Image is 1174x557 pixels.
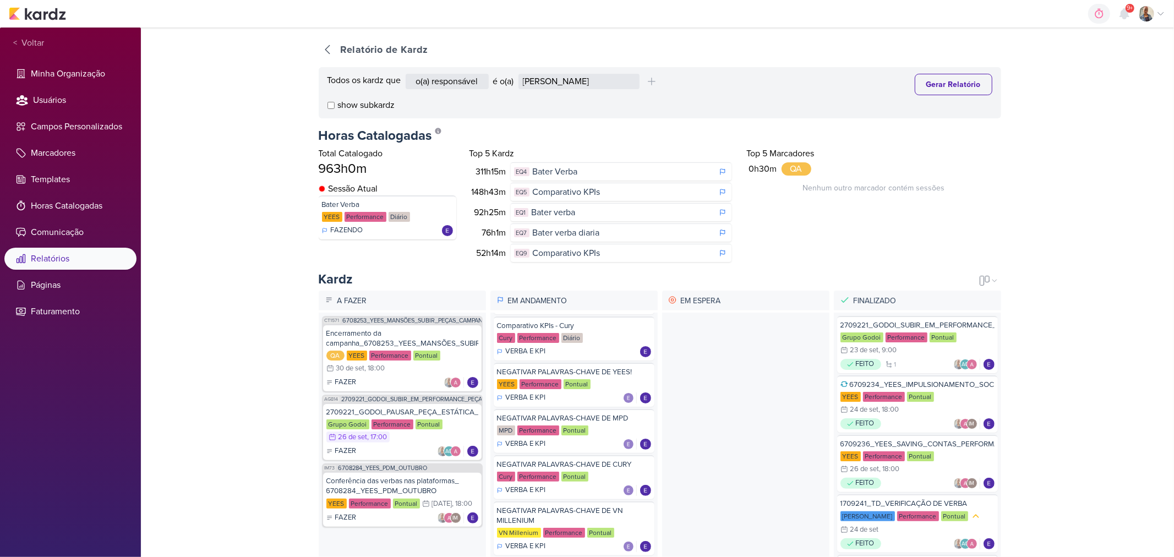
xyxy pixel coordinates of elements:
div: Todos os kardz que [327,74,401,89]
a: NEGATIVAR PALAVRAS-CHAVE DE MPD MPD Performance Pontual VERBA E KPI [494,409,654,453]
div: Pontual [393,499,420,509]
img: Eduardo Quaresma [467,512,478,523]
div: 23 de set [850,347,879,354]
div: Top 5 Marcadores [747,147,1001,160]
span: Bater verba diaria [533,226,600,239]
p: VERBA E KPI [506,485,546,496]
div: Pontual [907,392,934,402]
img: Eduardo Quaresma [467,446,478,457]
div: YEES [326,499,347,509]
p: FAZENDO [331,225,363,236]
p: FAZER [335,512,357,523]
div: , 17:00 [368,434,387,441]
div: , 18:00 [365,365,385,372]
a: Comparativo KPIs - Cury Cury Performance Diário VERBA E KPI [494,316,654,361]
img: Eduardo Quaresma [640,541,651,552]
img: Eduardo Quaresma [623,392,634,403]
a: NEGATIVAR PALAVRAS-CHAVE DE VN MILLENIUM VN Millenium Performance Pontual VERBA E KPI [494,501,654,555]
li: Templates [4,168,136,190]
img: Alessandra Gomes [450,377,461,388]
div: Performance [517,472,559,482]
div: Performance [863,392,905,402]
div: Cury [497,472,515,482]
img: Alessandra Gomes [960,478,971,489]
a: EQ7 Bater verba diaria [511,223,731,242]
span: Voltar [17,36,44,50]
a: 2709221_GODOI_SUBIR_EM_PERFORMANCE_PEÇA_ESTÁTICA_INTEGRAÇÃO_AB Grupo Godoi Performance Pontual 23... [837,316,998,373]
span: IM73 [324,465,336,471]
div: 76h1m [472,226,511,239]
li: Marcadores [4,142,136,164]
input: show subkardz [327,102,335,109]
div: Performance [345,212,386,222]
p: FEITO [856,478,875,489]
a: 6709236_YEES_SAVING_CONTAS_PERFORMANCE YEES Performance Pontual 26 de set , 18:00 FEITO IM [837,435,998,492]
a: EQ4 Bater Verba [511,162,731,181]
p: FAZER [335,377,357,388]
img: Iara Santos [953,538,964,549]
li: Campos Personalizados [4,116,136,138]
div: 1709241_TD_VERIFICAÇÃO DE VERBA [840,499,995,509]
img: Alessandra Gomes [966,538,978,549]
div: EQ7 [514,228,529,238]
div: 92h25m [472,206,511,219]
div: 52h14m [472,247,511,260]
img: Eduardo Quaresma [623,541,634,552]
img: Iara Santos [1139,6,1154,21]
a: NEGATIVAR PALAVRAS-CHAVE DE YEES! YEES Performance Pontual VERBA E KPI [494,363,654,407]
div: Performance [886,332,927,342]
div: Performance [349,499,391,509]
a: 1709241_TD_VERIFICAÇÃO DE VERBA [PERSON_NAME] Performance Pontual 24 de set FEITO AG [837,494,998,553]
div: Aline Gimenez Graciano [960,359,971,370]
p: IM [969,422,975,427]
div: Pontual [561,425,588,435]
div: Diário [389,212,410,222]
a: Encerramento da campanha_6708253_YEES_MANSÕES_SUBIR_PEÇAS_CAMPANHA QA YEES Performance Pontual 30... [323,325,482,391]
div: Performance [543,528,585,538]
a: 6709234_YEES_IMPULSIONAMENTO_SOCIAL YEES Performance Pontual 24 de set , 18:00 FEITO IM [837,375,998,433]
img: Eduardo Quaresma [442,225,453,236]
div: Performance [897,511,939,521]
div: Prioridade Média [970,511,981,522]
img: Eduardo Quaresma [623,439,634,450]
a: 2709221_GODOI_PAUSAR_PEÇA_ESTÁTICA_INTEGRAÇÃO_AB Grupo Godoi Performance Pontual 26 de set , 17:0... [323,404,482,460]
div: Pontual [413,351,440,361]
p: VERBA E KPI [506,439,546,450]
span: Comparativo KPIs [533,247,600,260]
div: QA [326,351,345,361]
a: Bater Verba YEES Performance Diário FAZENDO [319,195,456,239]
div: Performance [517,425,559,435]
img: Alessandra Gomes [966,359,978,370]
div: Cury [497,333,515,343]
span: show subkardz [338,99,395,112]
span: Bater Verba [533,165,578,178]
div: 6709234_YEES_IMPULSIONAMENTO_SOCIAL [840,380,995,390]
div: MPD [497,425,515,435]
p: FEITO [856,538,875,549]
img: Alessandra Gomes [960,418,971,429]
li: Faturamento [4,301,136,323]
img: Eduardo Quaresma [467,377,478,388]
p: FEITO [856,359,875,370]
div: YEES [840,451,861,461]
img: Iara Santos [437,512,448,523]
div: [DATE] [432,500,452,507]
span: Sessão Atual [329,182,378,195]
div: Pontual [416,419,443,429]
div: Aline Gimenez Graciano [960,538,971,549]
p: AG [445,449,452,455]
img: Iara Santos [953,359,964,370]
img: Eduardo Quaresma [984,418,995,429]
div: Nenhum outro marcador contém sessões [747,176,1001,194]
li: Horas Catalogadas [4,195,136,217]
div: Performance [863,451,905,461]
div: , 9:00 [879,347,897,354]
a: Conferência das verbas nas plataformas_ 6708284_YEES_PDM_OUTUBRO YEES Performance Pontual [DATE] ... [323,473,482,527]
div: NEGATIVAR PALAVRAS-CHAVE DE MPD [497,413,651,423]
span: Bater verba [532,206,576,219]
span: 9+ [1127,4,1133,13]
p: Em Andamento [506,293,654,309]
div: 30 de set [336,365,365,372]
img: Iara Santos [437,446,448,457]
li: Minha Organização [4,63,136,85]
